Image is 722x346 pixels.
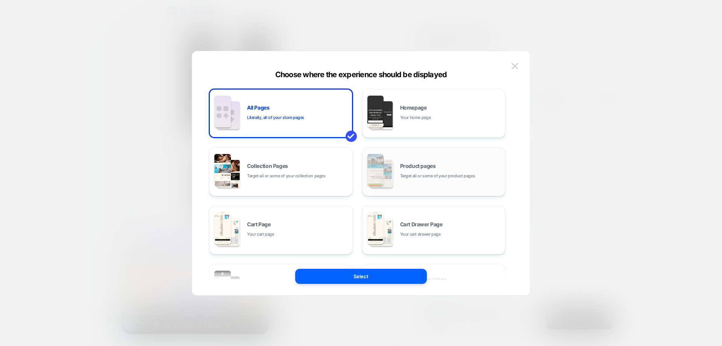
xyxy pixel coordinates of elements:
[106,235,134,242] span: Close menu
[39,274,104,294] a: 🆕 מלון DAN [GEOGRAPHIC_DATA]
[91,242,134,264] a: איפה בארץ?
[400,172,475,180] span: Target all or some of your product pages
[67,8,149,214] button: Pause slideshow Play slideshow
[91,206,125,213] span: Play slideshow
[89,110,127,117] span: Pause slideshow
[2,294,19,310] button: סרגל נגישות
[400,105,427,110] span: Homepage
[511,63,518,69] img: close
[25,266,119,277] a: [GEOGRAPHIC_DATA] והסביבה
[400,114,431,121] span: Your home page
[192,70,530,79] div: Choose where the experience should be displayed
[103,229,149,243] button: Close menu
[295,269,427,284] button: Select
[124,257,134,266] button: איפה בארץ?
[30,295,112,306] div: ⚡ מועדון מפונקים ⚡
[400,231,441,238] span: Your cart drawer page
[400,163,436,169] span: Product pages
[400,222,443,227] span: Cart Drawer Page
[4,214,149,230] a: 🫡 שירתם במילואים 30 ימים ומעלה? יצרנו עבורך חבילות מיוחדות בהחזר כספי מלא! לחצו כאן לפרטים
